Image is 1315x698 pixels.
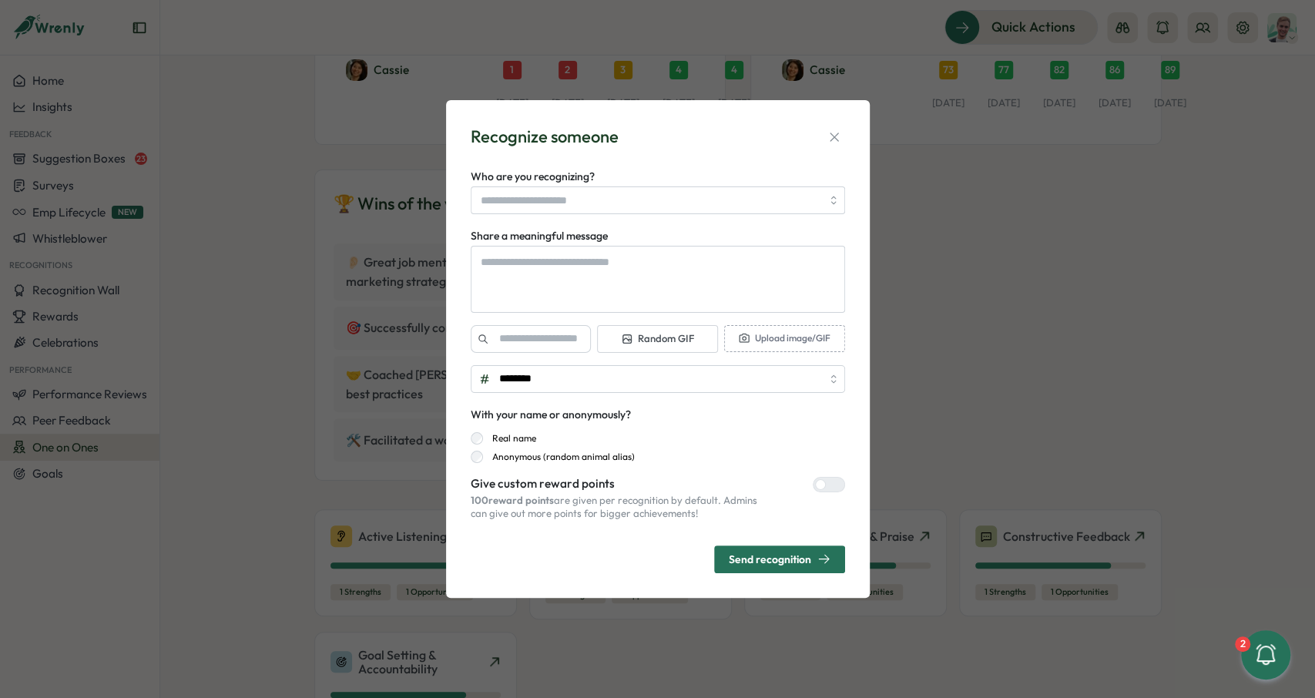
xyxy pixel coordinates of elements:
[597,325,718,353] button: Random GIF
[471,407,631,424] div: With your name or anonymously?
[471,494,554,506] span: 100 reward points
[1235,636,1250,652] div: 2
[621,332,694,346] span: Random GIF
[471,475,767,492] p: Give custom reward points
[729,552,830,565] div: Send recognition
[471,169,595,186] label: Who are you recognizing?
[471,125,619,149] div: Recognize someone
[1241,630,1290,680] button: 2
[471,228,608,245] label: Share a meaningful message
[714,545,845,573] button: Send recognition
[483,432,536,445] label: Real name
[483,451,635,463] label: Anonymous (random animal alias)
[471,494,767,521] p: are given per recognition by default. Admins can give out more points for bigger achievements!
